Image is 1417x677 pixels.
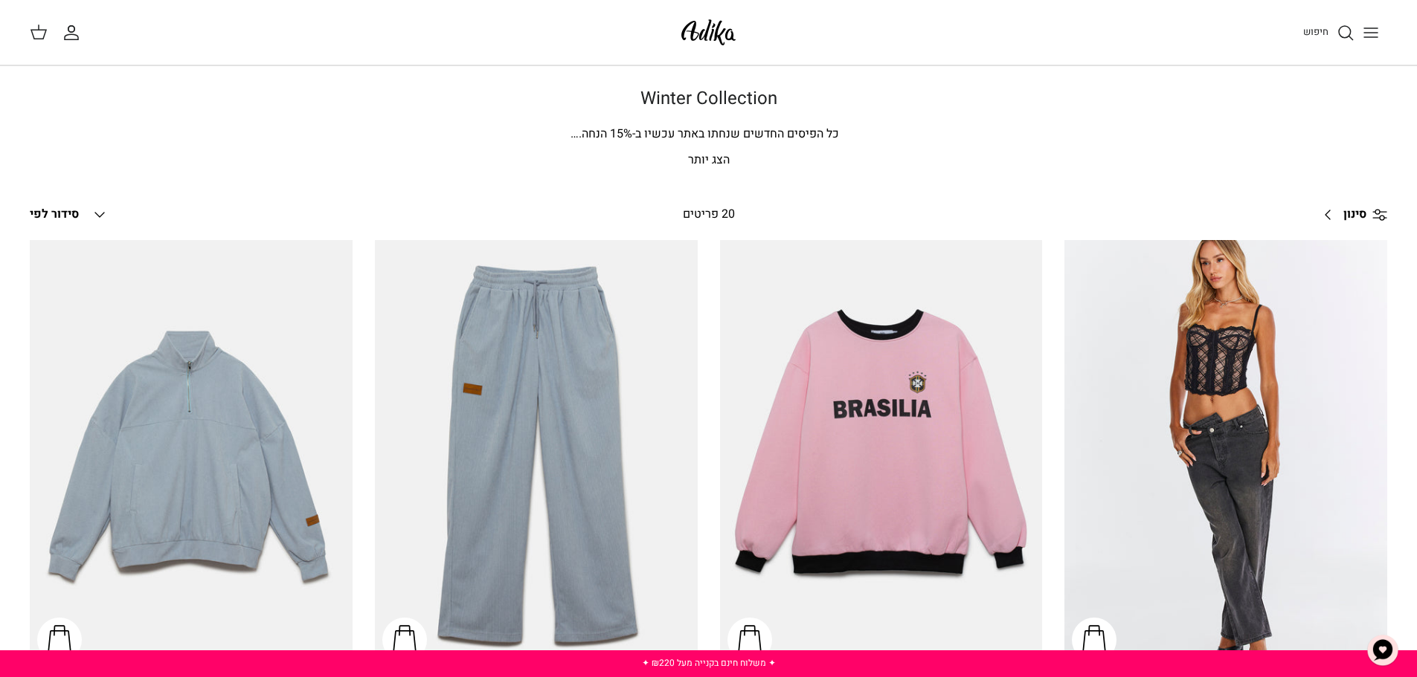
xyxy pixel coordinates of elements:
button: Toggle menu [1355,16,1387,49]
a: מכנסי טרנינג City strolls [375,240,698,670]
button: צ'אט [1360,628,1405,673]
a: ג׳ינס All Or Nothing קריס-קרוס | BOYFRIEND [1064,240,1387,670]
img: Adika IL [677,15,740,50]
a: ✦ משלוח חינם בקנייה מעל ₪220 ✦ [642,656,776,670]
a: סווטשירט Brazilian Kid [720,240,1043,670]
p: הצג יותר [188,151,1230,170]
button: סידור לפי [30,198,109,231]
span: כל הפיסים החדשים שנחתו באתר עכשיו ב- [632,125,839,143]
span: סידור לפי [30,205,79,223]
span: % הנחה. [571,125,632,143]
span: סינון [1343,205,1366,224]
h1: Winter Collection [188,88,1230,110]
span: חיפוש [1303,25,1328,39]
a: חיפוש [1303,24,1355,42]
a: סווטשירט City Strolls אוברסייז [30,240,353,670]
span: 15 [610,125,623,143]
a: החשבון שלי [62,24,86,42]
a: סינון [1314,197,1387,233]
div: 20 פריטים [552,205,865,224]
